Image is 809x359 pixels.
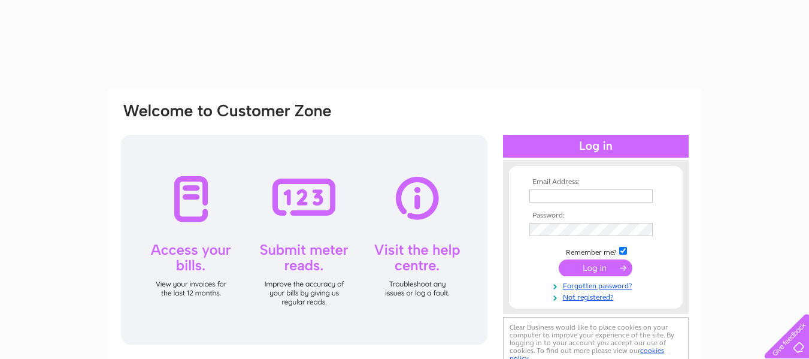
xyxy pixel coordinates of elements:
[529,279,665,291] a: Forgotten password?
[529,291,665,302] a: Not registered?
[526,245,665,257] td: Remember me?
[526,178,665,186] th: Email Address:
[559,260,632,276] input: Submit
[526,212,665,220] th: Password:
